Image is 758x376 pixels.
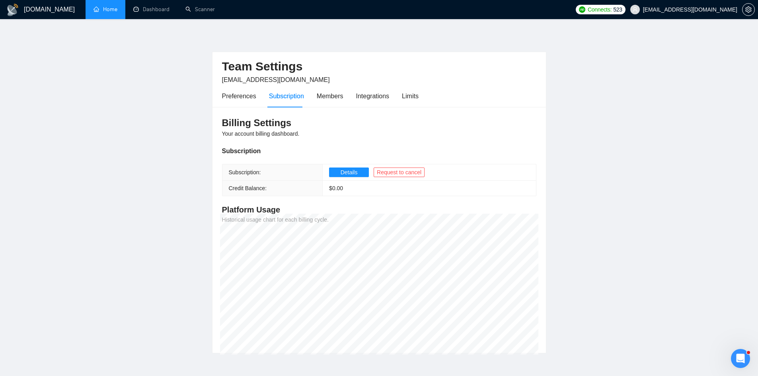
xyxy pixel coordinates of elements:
span: Request to cancel [377,168,421,177]
span: $ 0.00 [329,185,343,191]
span: Details [341,168,358,177]
iframe: Intercom live chat [731,349,750,368]
span: Credit Balance: [229,185,267,191]
span: user [632,7,638,12]
span: [EMAIL_ADDRESS][DOMAIN_NAME] [222,76,330,83]
span: Connects: [588,5,612,14]
h2: Team Settings [222,58,536,75]
span: setting [742,6,754,13]
div: Subscription [269,91,304,101]
div: Limits [402,91,419,101]
button: Details [329,168,369,177]
button: setting [742,3,755,16]
img: upwork-logo.png [579,6,585,13]
span: 523 [613,5,622,14]
span: Subscription: [229,169,261,175]
span: Your account billing dashboard. [222,131,300,137]
a: homeHome [94,6,117,13]
h4: Platform Usage [222,204,536,215]
button: Request to cancel [374,168,425,177]
div: Integrations [356,91,390,101]
div: Preferences [222,91,256,101]
a: setting [742,6,755,13]
a: searchScanner [185,6,215,13]
img: logo [6,4,19,16]
div: Members [317,91,343,101]
a: dashboardDashboard [133,6,170,13]
h3: Billing Settings [222,117,536,129]
div: Subscription [222,146,536,156]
